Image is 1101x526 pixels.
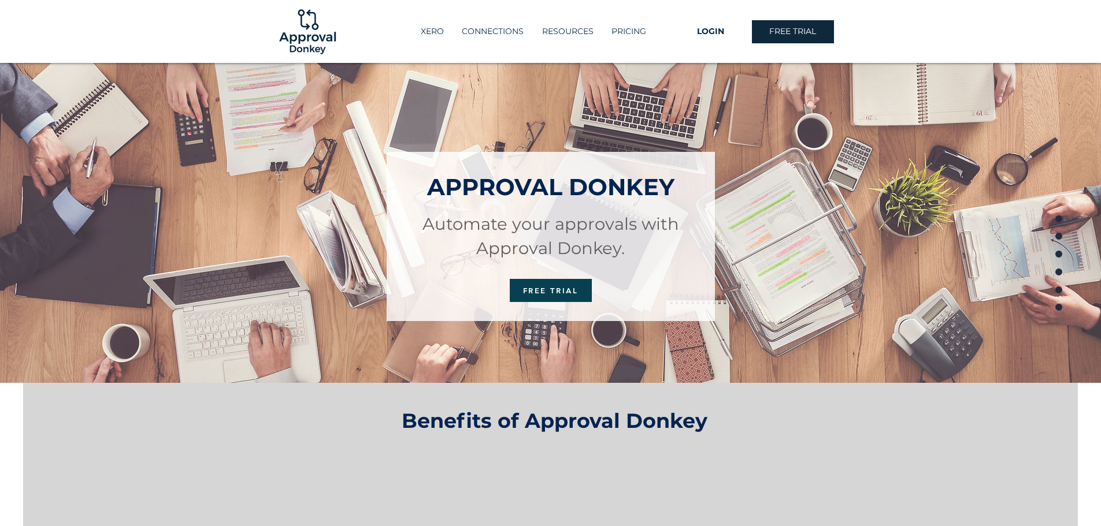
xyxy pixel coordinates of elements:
a: LOGIN [670,20,752,43]
nav: Page [1051,211,1067,315]
a: CONNECTIONS [453,22,533,41]
a: FREE TRIAL [752,20,834,43]
span: APPROVAL DONKEY [427,173,674,201]
p: CONNECTIONS [456,22,529,41]
span: Automate your approvals with Approval Donkey. [422,214,679,258]
span: LOGIN [697,26,724,38]
p: XERO [415,22,450,41]
div: RESOURCES [533,22,602,41]
p: PRICING [606,22,652,41]
span: FREE TRIAL [523,286,579,295]
p: RESOURCES [536,22,599,41]
span: Benefits of Approval Donkey [402,408,707,433]
img: Logo-01.png [276,1,339,63]
a: PRICING [602,22,655,41]
a: FREE TRIAL [510,279,592,302]
nav: Site [397,22,670,41]
span: FREE TRIAL [769,26,816,38]
a: XERO [412,22,453,41]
